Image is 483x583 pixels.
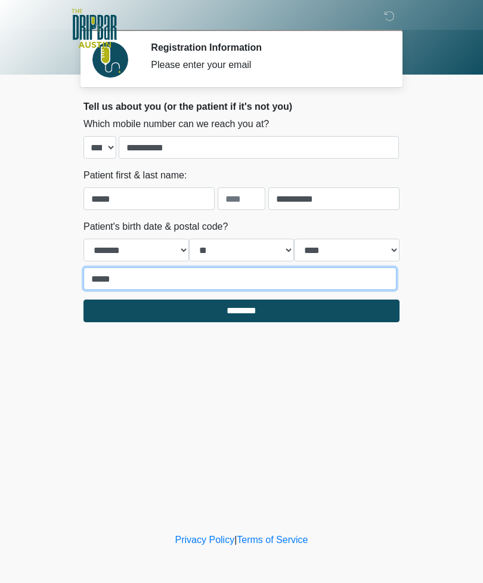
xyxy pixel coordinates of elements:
label: Patient first & last name: [83,168,187,183]
img: Agent Avatar [92,42,128,78]
a: Terms of Service [237,535,308,545]
h2: Tell us about you (or the patient if it's not you) [83,101,400,112]
label: Which mobile number can we reach you at? [83,117,269,131]
label: Patient's birth date & postal code? [83,220,228,234]
img: The DRIPBaR - Austin The Domain Logo [72,9,117,48]
div: Please enter your email [151,58,382,72]
a: Privacy Policy [175,535,235,545]
a: | [234,535,237,545]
